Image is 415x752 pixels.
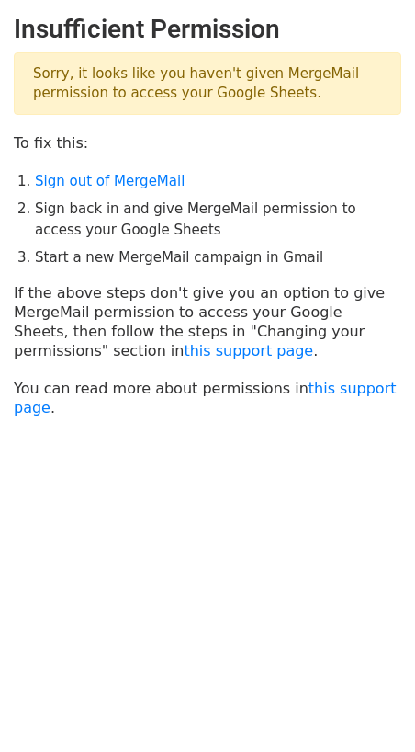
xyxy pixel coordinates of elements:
a: this support page [14,380,397,416]
a: Sign out of MergeMail [35,173,185,189]
p: To fix this: [14,133,401,153]
li: Sign back in and give MergeMail permission to access your Google Sheets [35,199,401,240]
p: You can read more about permissions in . [14,379,401,417]
p: If the above steps don't give you an option to give MergeMail permission to access your Google Sh... [14,283,401,360]
p: Sorry, it looks like you haven't given MergeMail permission to access your Google Sheets. [14,52,401,115]
li: Start a new MergeMail campaign in Gmail [35,247,401,268]
a: this support page [184,342,313,359]
h2: Insufficient Permission [14,14,401,45]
